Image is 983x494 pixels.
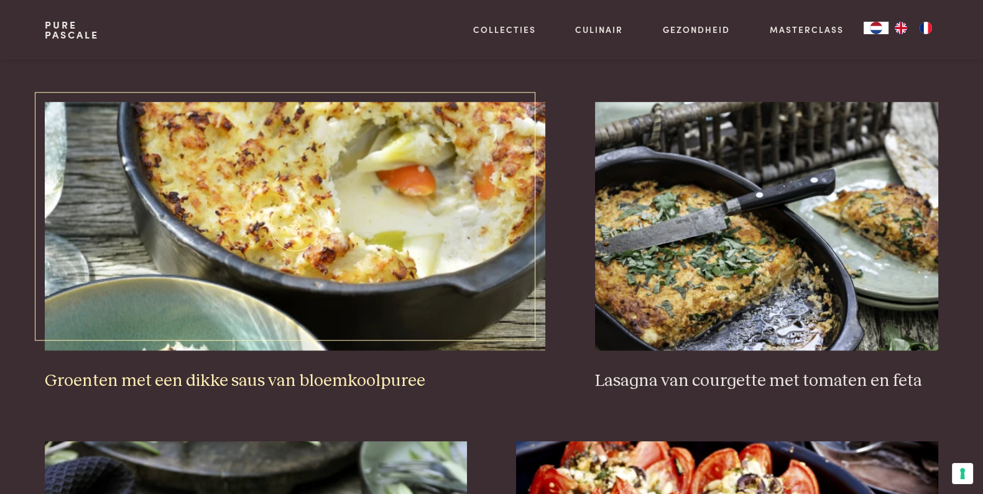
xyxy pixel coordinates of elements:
[575,23,623,36] a: Culinair
[473,23,536,36] a: Collecties
[45,370,545,392] h3: Groenten met een dikke saus van bloemkoolpuree
[595,102,938,391] a: Lasagna van courgette met tomaten en feta Lasagna van courgette met tomaten en feta
[595,370,938,392] h3: Lasagna van courgette met tomaten en feta
[45,102,545,350] img: Groenten met een dikke saus van bloemkoolpuree
[864,22,888,34] a: NL
[888,22,938,34] ul: Language list
[864,22,888,34] div: Language
[663,23,730,36] a: Gezondheid
[952,463,973,484] button: Uw voorkeuren voor toestemming voor trackingtechnologieën
[595,102,938,350] img: Lasagna van courgette met tomaten en feta
[770,23,844,36] a: Masterclass
[45,102,545,391] a: Groenten met een dikke saus van bloemkoolpuree Groenten met een dikke saus van bloemkoolpuree
[913,22,938,34] a: FR
[888,22,913,34] a: EN
[45,20,99,40] a: PurePascale
[864,22,938,34] aside: Language selected: Nederlands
